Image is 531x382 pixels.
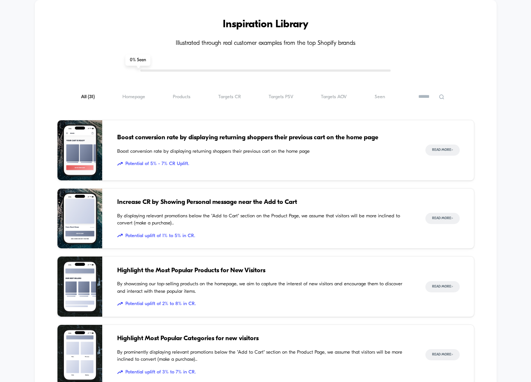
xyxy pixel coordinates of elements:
span: Potential uplift of 2% to 8% in CR. [117,300,410,308]
input: Volume [217,139,240,146]
span: Targets CR [218,94,241,100]
button: Read More> [425,213,460,224]
span: Products [173,94,190,100]
span: 0 % Seen [125,55,150,66]
button: Read More> [425,145,460,156]
h3: Inspiration Library [57,19,474,31]
input: Seek [6,127,267,134]
button: Play, NEW DEMO 2025-VEED.mp4 [126,67,144,85]
span: By prominently displaying relevant promotions below the "Add to Cart" section on the Product Page... [117,349,410,363]
span: Potential uplift of 1% to 5% in CR. [117,232,410,240]
img: By displaying relevant promotions below the "Add to Cart" section on the Product Page, we assume ... [57,189,102,249]
span: Seen [375,94,385,100]
span: Potential of 5% - 7% CR Uplift. [117,160,410,168]
button: Read More> [425,281,460,292]
button: Play, NEW DEMO 2025-VEED.mp4 [4,137,16,149]
img: Boost conversion rate by displaying returning shoppers their previous cart on the home page [57,120,102,180]
h4: Illustrated through real customer examples from the top Shopify brands [57,40,474,47]
span: Targets PSV [269,94,293,100]
span: Highlight Most Popular Categories for new visitors [117,334,410,344]
span: Boost conversion rate by displaying returning shoppers their previous cart on the home page [117,148,410,155]
button: Read More> [425,349,460,360]
span: Homepage [122,94,145,100]
span: ( 31 ) [88,94,95,99]
span: Increase CR by Showing Personal message near the Add to Cart [117,198,410,207]
span: Boost conversion rate by displaying returning shoppers their previous cart on the home page [117,133,410,143]
span: By showcasing our top-selling products on the homepage, we aim to capture the interest of new vis... [117,280,410,295]
span: Highlight the Most Popular Products for New Visitors [117,266,410,276]
span: Targets AOV [321,94,347,100]
span: By displaying relevant promotions below the "Add to Cart" section on the Product Page, we assume ... [117,212,410,227]
span: Potential uplift of 3% to 7% in CR. [117,369,410,376]
span: All [81,94,95,100]
img: By showcasing our top-selling products on the homepage, we aim to capture the interest of new vis... [57,257,102,317]
div: Current time [185,139,203,147]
